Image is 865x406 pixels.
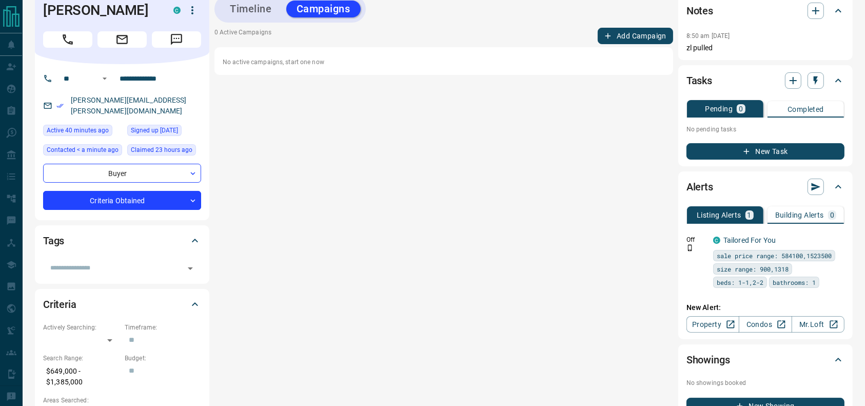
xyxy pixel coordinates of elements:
svg: Push Notification Only [686,244,694,252]
p: Pending [705,105,733,112]
p: Off [686,235,707,244]
p: Areas Searched: [43,396,201,405]
p: zl pulled [686,43,844,53]
span: bathrooms: 1 [773,277,816,287]
h2: Tasks [686,72,712,89]
p: New Alert: [686,302,844,313]
div: Wed Aug 13 2025 [43,125,122,139]
button: Timeline [220,1,282,17]
div: condos.ca [173,7,181,14]
p: No active campaigns, start one now [223,57,665,67]
p: Search Range: [43,354,120,363]
h2: Criteria [43,296,76,313]
a: [PERSON_NAME][EMAIL_ADDRESS][PERSON_NAME][DOMAIN_NAME] [71,96,187,115]
span: Claimed 23 hours ago [131,145,192,155]
h2: Notes [686,3,713,19]
span: size range: 900,1318 [717,264,789,274]
div: Tue Aug 12 2025 [127,125,201,139]
svg: Email Verified [56,102,64,109]
span: beds: 1-1,2-2 [717,277,763,287]
span: Call [43,31,92,48]
span: Signed up [DATE] [131,125,178,136]
span: Message [152,31,201,48]
span: Contacted < a minute ago [47,145,119,155]
button: Campaigns [286,1,361,17]
button: Open [183,261,198,276]
div: Buyer [43,164,201,183]
button: Open [99,72,111,85]
p: No pending tasks [686,122,844,137]
p: 0 Active Campaigns [214,28,271,44]
p: Listing Alerts [697,211,741,219]
button: Add Campaign [598,28,673,44]
p: Actively Searching: [43,323,120,332]
div: Wed Aug 13 2025 [43,144,122,159]
p: Building Alerts [775,211,824,219]
h2: Alerts [686,179,713,195]
a: Property [686,316,739,333]
div: Tags [43,228,201,253]
span: Active 40 minutes ago [47,125,109,136]
h2: Showings [686,352,730,368]
a: Condos [739,316,792,333]
div: Criteria Obtained [43,191,201,210]
p: Completed [788,106,824,113]
h2: Tags [43,233,64,249]
p: 0 [739,105,743,112]
p: Timeframe: [125,323,201,332]
span: sale price range: 584100,1523500 [717,250,832,261]
div: Criteria [43,292,201,317]
p: 8:50 am [DATE] [686,32,730,40]
p: Budget: [125,354,201,363]
div: Showings [686,347,844,372]
div: Tasks [686,68,844,93]
div: condos.ca [713,237,720,244]
span: Email [97,31,147,48]
p: No showings booked [686,378,844,388]
a: Mr.Loft [792,316,844,333]
p: 1 [748,211,752,219]
p: $649,000 - $1,385,000 [43,363,120,391]
div: Alerts [686,175,844,199]
div: Tue Aug 12 2025 [127,144,201,159]
p: 0 [830,211,834,219]
button: New Task [686,143,844,160]
a: Tailored For You [723,236,776,244]
h1: [PERSON_NAME] [43,2,158,18]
